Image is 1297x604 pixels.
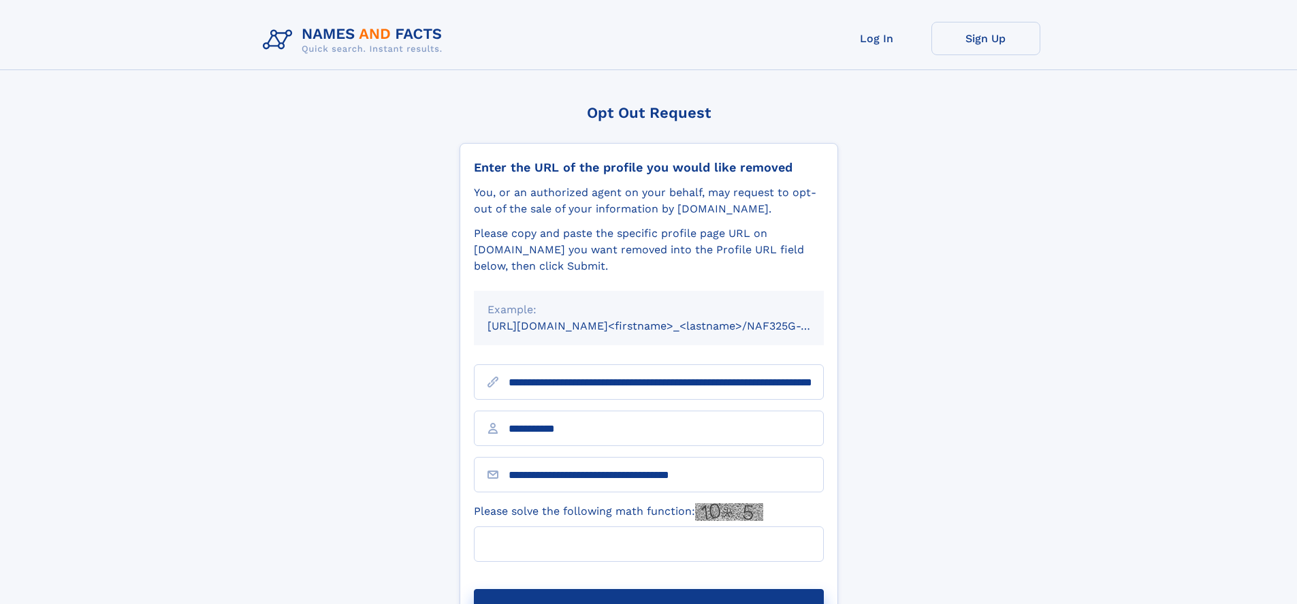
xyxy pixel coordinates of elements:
[487,319,850,332] small: [URL][DOMAIN_NAME]<firstname>_<lastname>/NAF325G-xxxxxxxx
[474,185,824,217] div: You, or an authorized agent on your behalf, may request to opt-out of the sale of your informatio...
[474,160,824,175] div: Enter the URL of the profile you would like removed
[460,104,838,121] div: Opt Out Request
[257,22,453,59] img: Logo Names and Facts
[931,22,1040,55] a: Sign Up
[487,302,810,318] div: Example:
[474,503,763,521] label: Please solve the following math function:
[822,22,931,55] a: Log In
[474,225,824,274] div: Please copy and paste the specific profile page URL on [DOMAIN_NAME] you want removed into the Pr...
